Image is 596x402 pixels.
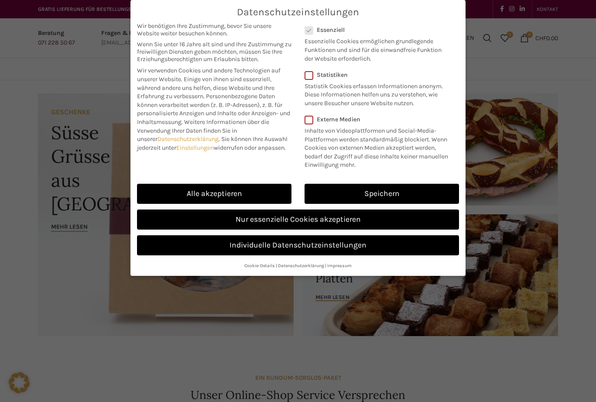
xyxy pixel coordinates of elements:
a: Datenschutzerklärung [278,263,324,268]
a: Alle akzeptieren [137,184,291,204]
label: Statistiken [305,71,448,79]
a: Individuelle Datenschutzeinstellungen [137,235,459,255]
span: Datenschutzeinstellungen [237,7,359,18]
a: Speichern [305,184,459,204]
span: Wenn Sie unter 16 Jahre alt sind und Ihre Zustimmung zu freiwilligen Diensten geben möchten, müss... [137,41,291,63]
a: Einstellungen [176,144,214,151]
p: Inhalte von Videoplattformen und Social-Media-Plattformen werden standardmäßig blockiert. Wenn Co... [305,123,453,169]
span: Wir benötigen Ihre Zustimmung, bevor Sie unsere Website weiter besuchen können. [137,22,291,37]
span: Weitere Informationen über die Verwendung Ihrer Daten finden Sie in unserer . [137,118,269,143]
a: Nur essenzielle Cookies akzeptieren [137,210,459,230]
a: Impressum [327,263,352,268]
p: Essenzielle Cookies ermöglichen grundlegende Funktionen und sind für die einwandfreie Funktion de... [305,34,448,63]
p: Statistik Cookies erfassen Informationen anonym. Diese Informationen helfen uns zu verstehen, wie... [305,79,448,108]
span: Wir verwenden Cookies und andere Technologien auf unserer Website. Einige von ihnen sind essenzie... [137,67,281,100]
label: Essenziell [305,26,448,34]
label: Externe Medien [305,116,453,123]
span: Personenbezogene Daten können verarbeitet werden (z. B. IP-Adressen), z. B. für personalisierte A... [137,93,290,126]
span: Sie können Ihre Auswahl jederzeit unter widerrufen oder anpassen. [137,135,288,151]
a: Cookie-Details [244,263,275,268]
a: Datenschutzerklärung [158,135,219,143]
